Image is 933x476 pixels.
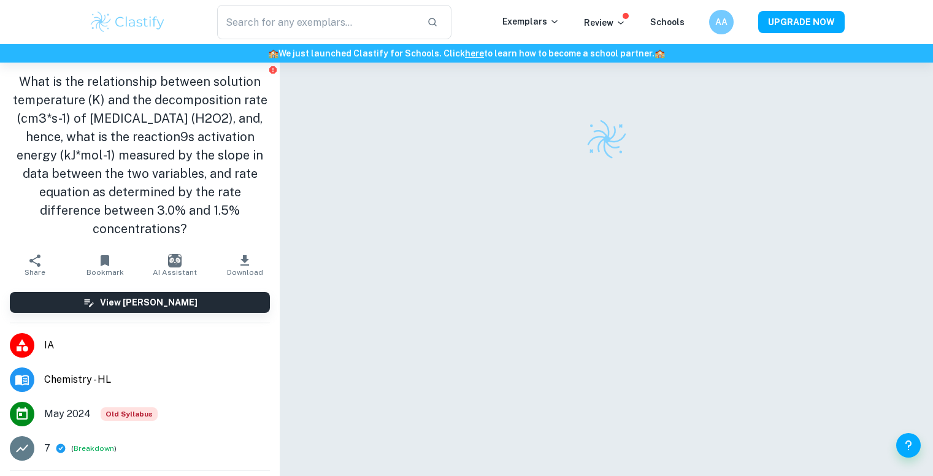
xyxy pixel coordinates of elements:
p: Exemplars [502,15,559,28]
img: AI Assistant [168,254,182,267]
span: IA [44,338,270,353]
span: Bookmark [86,268,124,277]
button: Report issue [268,65,277,74]
button: AA [709,10,734,34]
button: Breakdown [74,443,114,454]
a: Schools [650,17,685,27]
h6: AA [714,15,728,29]
img: Clastify logo [89,10,167,34]
span: ( ) [71,443,117,455]
h1: What is the relationship between solution temperature (K) and the decomposition rate (cm3*s-1) of... [10,72,270,238]
div: Starting from the May 2025 session, the Chemistry IA requirements have changed. It's OK to refer ... [101,407,158,421]
span: Download [227,268,263,277]
span: Old Syllabus [101,407,158,421]
span: 🏫 [655,48,665,58]
button: View [PERSON_NAME] [10,292,270,313]
span: Share [25,268,45,277]
button: UPGRADE NOW [758,11,845,33]
span: May 2024 [44,407,91,421]
input: Search for any exemplars... [217,5,418,39]
button: AI Assistant [140,248,210,282]
button: Bookmark [70,248,140,282]
h6: View [PERSON_NAME] [100,296,198,309]
img: Clastify logo [585,118,628,161]
a: here [465,48,484,58]
p: 7 [44,441,50,456]
p: Review [584,16,626,29]
button: Download [210,248,280,282]
span: Chemistry - HL [44,372,270,387]
h6: We just launched Clastify for Schools. Click to learn how to become a school partner. [2,47,931,60]
span: 🏫 [268,48,278,58]
span: AI Assistant [153,268,197,277]
button: Help and Feedback [896,433,921,458]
